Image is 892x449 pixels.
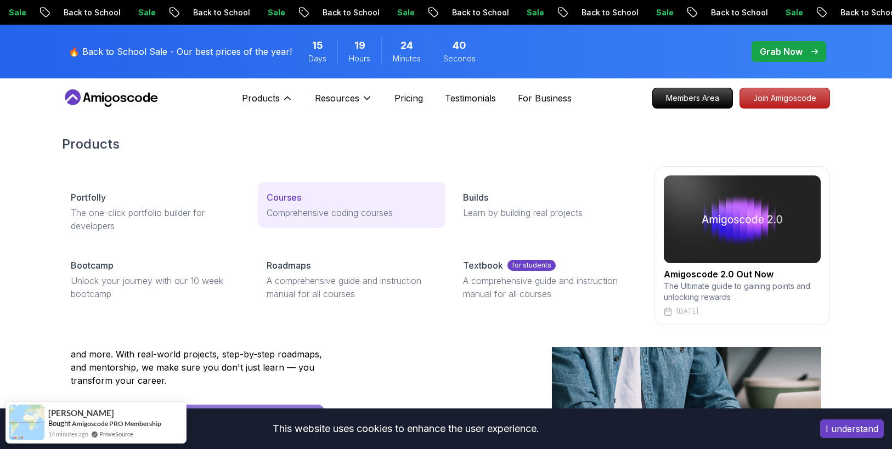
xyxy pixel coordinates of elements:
p: Comprehensive coding courses [267,206,436,219]
span: Minutes [393,53,421,64]
p: Sale [388,7,424,18]
p: Bootcamp [71,259,114,272]
span: 19 Hours [354,38,365,53]
p: Sale [647,7,682,18]
p: Roadmaps [267,259,310,272]
a: Amigoscode PRO Membership [72,419,161,428]
a: RoadmapsA comprehensive guide and instruction manual for all courses [258,250,445,309]
span: [PERSON_NAME] [48,408,114,418]
button: Accept cookies [820,419,884,438]
div: This website uses cookies to enhance the user experience. [8,417,804,441]
p: Back to School [702,7,777,18]
p: Back to School [184,7,259,18]
span: Bought [48,419,71,428]
p: Back to School [443,7,518,18]
p: 🔥 Back to School Sale - Our best prices of the year! [69,45,292,58]
a: BuildsLearn by building real projects [454,182,641,228]
a: Join Amigoscode [739,88,830,109]
span: 14 minutes ago [48,429,88,439]
p: Back to School [573,7,647,18]
a: Start Free [DATE] - Build Your First Project This Week [71,405,324,431]
p: A comprehensive guide and instruction manual for all courses [463,274,633,300]
button: Products [242,92,293,113]
button: Resources [315,92,372,113]
p: Join Amigoscode [740,88,829,108]
p: Back to School [314,7,388,18]
p: Unlock your journey with our 10 week bootcamp [71,274,240,300]
p: The one-click portfolio builder for developers [71,206,240,232]
p: Back to School [55,7,129,18]
p: Portfolly [71,191,106,204]
span: Seconds [443,53,476,64]
p: Sale [129,7,165,18]
p: A comprehensive guide and instruction manual for all courses [267,274,436,300]
img: amigoscode 2.0 [664,175,821,263]
p: Builds [463,191,488,204]
a: Testimonials [445,92,496,105]
h2: Products [62,135,830,153]
a: For Business [518,92,572,105]
p: Sale [518,7,553,18]
a: amigoscode 2.0Amigoscode 2.0 Out NowThe Ultimate guide to gaining points and unlocking rewards[DATE] [654,166,830,325]
a: PortfollyThe one-click portfolio builder for developers [62,182,249,241]
p: for students [507,260,556,271]
p: Courses [267,191,301,204]
p: Sale [259,7,294,18]
p: Members Area [653,88,732,108]
a: Members Area [652,88,733,109]
img: provesource social proof notification image [9,405,44,440]
span: 40 Seconds [453,38,466,53]
span: Days [308,53,326,64]
p: Grab Now [760,45,803,58]
p: Sale [777,7,812,18]
a: ProveSource [99,429,133,439]
span: 15 Days [312,38,323,53]
p: Learn by building real projects [463,206,633,219]
p: Resources [315,92,359,105]
p: Textbook [463,259,503,272]
p: The Ultimate guide to gaining points and unlocking rewards [664,281,821,303]
span: Hours [349,53,370,64]
a: Pricing [394,92,423,105]
h2: Amigoscode 2.0 Out Now [664,268,821,281]
p: Products [242,92,280,105]
p: [DATE] [676,307,698,316]
span: 24 Minutes [400,38,413,53]
a: Textbookfor studentsA comprehensive guide and instruction manual for all courses [454,250,641,309]
p: Amigoscode has helped thousands of developers land roles at Amazon, [PERSON_NAME] Bank, [PERSON_N... [71,321,334,387]
a: BootcampUnlock your journey with our 10 week bootcamp [62,250,249,309]
a: CoursesComprehensive coding courses [258,182,445,228]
